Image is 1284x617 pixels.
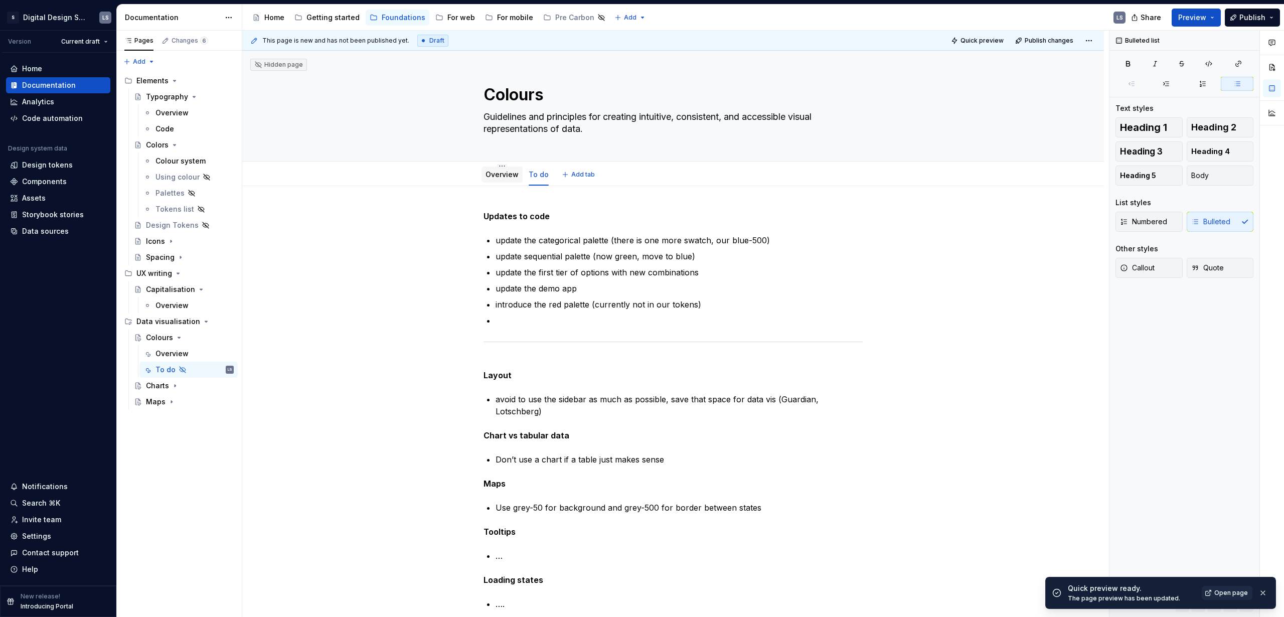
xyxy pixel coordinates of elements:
span: Quick preview [960,37,1004,45]
a: To doLS [139,362,238,378]
div: Design Tokens [146,220,199,230]
span: 6 [200,37,208,45]
span: Quote [1191,263,1224,273]
div: Page tree [120,73,238,410]
button: Add [120,55,158,69]
p: Don’t use a chart if a table just makes sense [496,453,863,466]
div: Text styles [1115,103,1154,113]
a: Assets [6,190,110,206]
div: Contact support [22,548,79,558]
span: Heading 5 [1120,171,1156,181]
span: Current draft [61,38,100,46]
span: Numbered [1120,217,1167,227]
div: Digital Design System [23,13,87,23]
div: Overview [155,300,189,311]
div: UX writing [120,265,238,281]
button: Current draft [57,35,112,49]
p: avoid to use the sidebar as much as possible, save that space for data vis (Guardian, Lotschberg) [496,393,863,417]
span: Publish changes [1025,37,1073,45]
a: Overview [139,346,238,362]
div: Design tokens [22,160,73,170]
button: Share [1126,9,1168,27]
p: update the categorical palette (there is one more swatch, our blue-500) [496,234,863,246]
span: Heading 3 [1120,146,1163,157]
button: Quote [1187,258,1254,278]
button: Add tab [559,168,599,182]
div: Storybook stories [22,210,84,220]
div: Data visualisation [120,314,238,330]
div: Data visualisation [136,317,200,327]
div: Using colour [155,172,200,182]
strong: Chart vs tabular data [484,430,569,440]
a: Overview [139,105,238,121]
strong: Loading states [484,575,543,585]
a: Design Tokens [130,217,238,233]
strong: Layout [484,370,512,380]
a: Getting started [290,10,364,26]
div: S [7,12,19,24]
a: For mobile [481,10,537,26]
div: LS [228,365,232,375]
div: Components [22,177,67,187]
span: Share [1141,13,1161,23]
p: …. [496,598,863,610]
a: Invite team [6,512,110,528]
div: Colors [146,140,169,150]
a: Palettes [139,185,238,201]
span: Draft [429,37,444,45]
a: Components [6,174,110,190]
div: Overview [155,108,189,118]
div: Spacing [146,252,175,262]
p: update sequential palette (now green, move to blue) [496,250,863,262]
a: Design tokens [6,157,110,173]
div: Colours [146,333,173,343]
div: Home [22,64,42,74]
button: Heading 2 [1187,117,1254,137]
a: Home [248,10,288,26]
strong: Tooltips [484,527,516,537]
button: Help [6,561,110,577]
button: Heading 5 [1115,166,1183,186]
a: Home [6,61,110,77]
div: Charts [146,381,169,391]
div: Analytics [22,97,54,107]
div: Home [264,13,284,23]
a: Code [139,121,238,137]
a: Using colour [139,169,238,185]
a: Colour system [139,153,238,169]
a: Open page [1202,586,1252,600]
div: Typography [146,92,188,102]
div: Settings [22,531,51,541]
span: Add tab [571,171,595,179]
div: For mobile [497,13,533,23]
span: Heading 2 [1191,122,1236,132]
textarea: Guidelines and principles for creating intuitive, consistent, and accessible visual representatio... [481,109,861,137]
a: Typography [130,89,238,105]
p: update the demo app [496,282,863,294]
span: This page is new and has not been published yet. [262,37,409,45]
a: Foundations [366,10,429,26]
button: Numbered [1115,212,1183,232]
a: Colours [130,330,238,346]
a: Analytics [6,94,110,110]
a: Data sources [6,223,110,239]
button: Quick preview [948,34,1008,48]
a: For web [431,10,479,26]
div: Foundations [382,13,425,23]
div: Pre Carbon [555,13,594,23]
a: Overview [139,297,238,314]
div: Data sources [22,226,69,236]
a: Charts [130,378,238,394]
div: Colour system [155,156,206,166]
div: For web [447,13,475,23]
span: Add [624,14,636,22]
div: Search ⌘K [22,498,60,508]
button: Preview [1172,9,1221,27]
div: Tokens list [155,204,194,214]
div: Design system data [8,144,67,152]
a: Icons [130,233,238,249]
button: Publish changes [1012,34,1078,48]
div: Page tree [248,8,609,28]
a: Documentation [6,77,110,93]
div: Assets [22,193,46,203]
